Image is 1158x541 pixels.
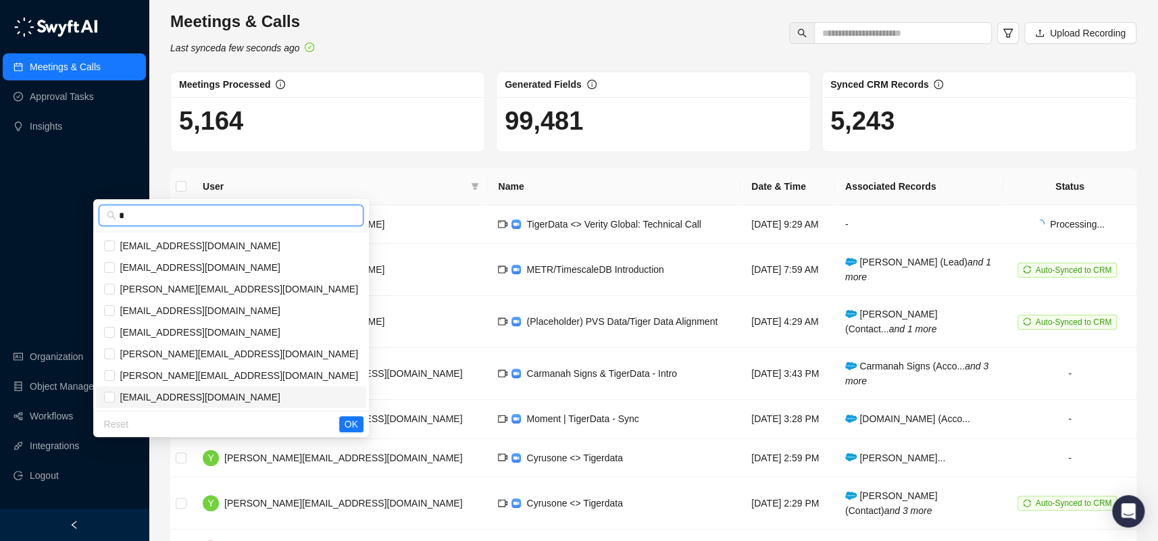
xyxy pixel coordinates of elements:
i: and 3 more [845,361,988,386]
span: Moment | TigerData - Sync [526,413,638,424]
a: Object Manager [30,373,97,400]
span: filter [471,182,479,190]
td: [DATE] 9:29 AM [740,205,834,244]
td: - [1003,439,1136,478]
td: [DATE] 7:59 AM [740,244,834,296]
td: [DATE] 3:43 PM [740,348,834,400]
span: Carmanah Signs & TigerData - Intro [526,368,677,379]
span: OK [345,417,358,432]
span: search [797,28,807,38]
span: logout [14,471,23,480]
span: sync [1023,499,1031,507]
th: Associated Records [834,168,1003,205]
span: info-circle [276,80,285,89]
span: (Placeholder) PVS Data/Tiger Data Alignment [526,316,718,327]
span: METR/TimescaleDB Introduction [526,264,663,275]
img: zoom-DkfWWZB2.png [511,498,521,508]
span: Cyrusone <> Tigerdata [526,498,622,509]
span: Generated Fields [505,79,582,90]
span: video-camera [498,265,507,274]
th: Name [487,168,740,205]
a: Insights [30,113,62,140]
span: User [203,179,465,194]
a: Workflows [30,403,73,430]
span: upload [1035,28,1044,38]
img: zoom-DkfWWZB2.png [511,414,521,423]
i: and 1 more [888,324,936,334]
span: [EMAIL_ADDRESS][DOMAIN_NAME] [115,325,280,340]
th: Status [1003,168,1136,205]
img: logo-05li4sbe.png [14,17,98,37]
span: Logout [30,462,59,489]
td: - [1003,400,1136,438]
td: [DATE] 4:29 AM [740,296,834,348]
span: filter [468,176,482,197]
span: [DOMAIN_NAME] (Acco... [845,413,970,424]
span: Upload Recording [1050,26,1126,41]
span: Auto-Synced to CRM [1036,498,1112,508]
img: zoom-DkfWWZB2.png [511,453,521,463]
span: [EMAIL_ADDRESS][DOMAIN_NAME] [115,238,280,253]
img: zoom-DkfWWZB2.png [511,265,521,274]
td: - [834,205,1003,244]
i: Last synced a few seconds ago [170,43,299,53]
img: zoom-DkfWWZB2.png [511,220,521,229]
span: [EMAIL_ADDRESS][DOMAIN_NAME] [115,260,280,275]
a: Integrations [30,432,79,459]
span: video-camera [498,317,507,326]
th: Date & Time [740,168,834,205]
span: [EMAIL_ADDRESS][DOMAIN_NAME] [115,390,280,405]
span: Processing... [1050,219,1105,230]
td: - [1003,348,1136,400]
span: video-camera [498,369,507,378]
button: OK [339,416,363,432]
span: [PERSON_NAME]... [845,453,945,463]
span: [PERSON_NAME][EMAIL_ADDRESS][DOMAIN_NAME] [115,346,358,361]
td: [DATE] 3:28 PM [740,400,834,438]
img: zoom-DkfWWZB2.png [511,317,521,326]
span: [PERSON_NAME][EMAIL_ADDRESS][DOMAIN_NAME] [115,282,358,297]
span: sync [1023,265,1031,274]
span: video-camera [498,453,507,462]
span: Y [207,496,213,511]
h1: 99,481 [505,105,802,136]
span: Cyrusone <> Tigerdata [526,453,622,463]
img: zoom-DkfWWZB2.png [511,369,521,378]
span: [PERSON_NAME] (Lead) [845,257,991,282]
span: TigerData <> Verity Global: Technical Call [526,219,701,230]
span: [PERSON_NAME] (Contact... [845,309,938,334]
button: Reset [99,416,134,432]
h1: 5,243 [830,105,1128,136]
a: Organization [30,343,83,370]
span: [PERSON_NAME] (Contact) [845,490,938,516]
button: Upload Recording [1024,22,1136,44]
span: [PERSON_NAME][EMAIL_ADDRESS][DOMAIN_NAME] [224,453,462,463]
span: Meetings Processed [179,79,270,90]
td: [DATE] 2:59 PM [740,439,834,478]
span: check-circle [305,43,314,52]
span: info-circle [587,80,597,89]
span: [PERSON_NAME][EMAIL_ADDRESS][DOMAIN_NAME] [115,368,358,383]
span: Auto-Synced to CRM [1036,317,1112,327]
span: Auto-Synced to CRM [1036,265,1112,275]
span: [EMAIL_ADDRESS][DOMAIN_NAME] [115,303,280,318]
a: Approval Tasks [30,83,94,110]
span: video-camera [498,498,507,508]
div: Open Intercom Messenger [1112,495,1144,527]
span: info-circle [934,80,943,89]
span: Y [207,450,213,465]
a: Meetings & Calls [30,53,101,80]
span: filter [1003,28,1013,38]
h1: 5,164 [179,105,476,136]
span: video-camera [498,220,507,229]
span: Carmanah Signs (Acco... [845,361,988,386]
span: loading [1035,220,1044,229]
span: Synced CRM Records [830,79,928,90]
span: [PERSON_NAME][EMAIL_ADDRESS][DOMAIN_NAME] [224,498,462,509]
i: and 3 more [884,505,932,516]
td: [DATE] 2:29 PM [740,478,834,530]
span: sync [1023,317,1031,326]
span: video-camera [498,414,507,423]
span: left [70,520,79,530]
h3: Meetings & Calls [170,11,314,32]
